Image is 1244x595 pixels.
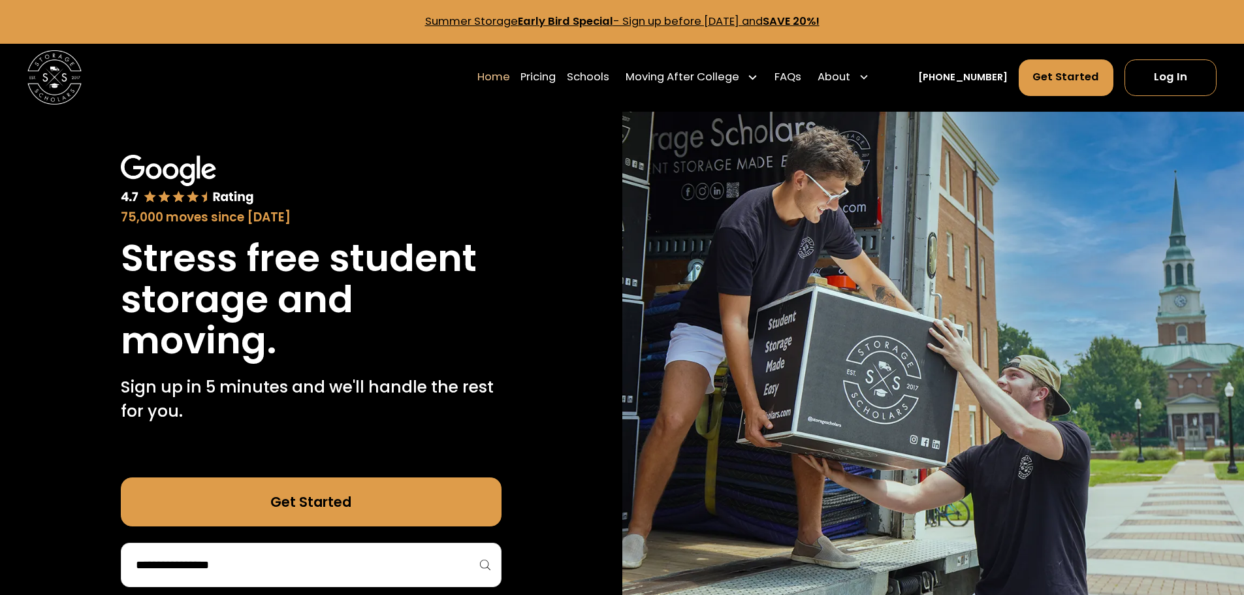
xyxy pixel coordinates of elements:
[425,14,820,29] a: Summer StorageEarly Bird Special- Sign up before [DATE] andSAVE 20%!
[477,58,510,96] a: Home
[121,155,254,206] img: Google 4.7 star rating
[620,58,764,96] div: Moving After College
[121,208,502,227] div: 75,000 moves since [DATE]
[812,58,875,96] div: About
[567,58,609,96] a: Schools
[121,477,502,526] a: Get Started
[818,69,850,86] div: About
[121,238,502,361] h1: Stress free student storage and moving.
[518,14,613,29] strong: Early Bird Special
[27,50,82,105] a: home
[1124,59,1217,96] a: Log In
[774,58,801,96] a: FAQs
[626,69,739,86] div: Moving After College
[1019,59,1114,96] a: Get Started
[121,375,502,424] p: Sign up in 5 minutes and we'll handle the rest for you.
[520,58,556,96] a: Pricing
[763,14,820,29] strong: SAVE 20%!
[27,50,82,105] img: Storage Scholars main logo
[918,71,1008,85] a: [PHONE_NUMBER]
